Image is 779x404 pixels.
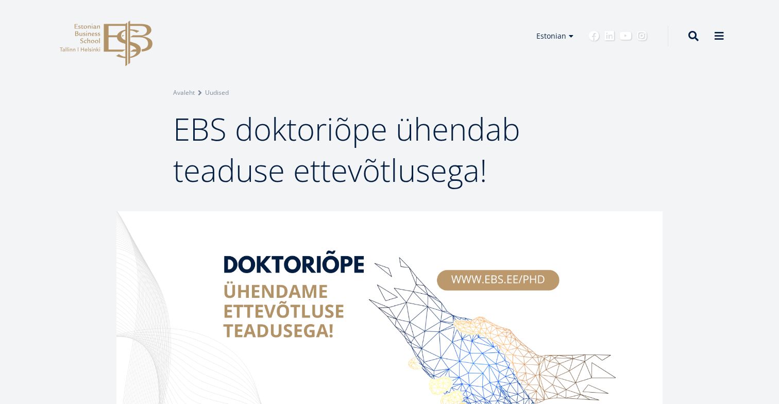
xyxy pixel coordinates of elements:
[620,31,632,41] a: Youtube
[637,31,647,41] a: Instagram
[205,88,229,98] a: Uudised
[173,108,520,191] span: EBS doktoriõpe ühendab teaduse ettevõtlusega!
[604,31,615,41] a: Linkedin
[173,88,195,98] a: Avaleht
[589,31,599,41] a: Facebook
